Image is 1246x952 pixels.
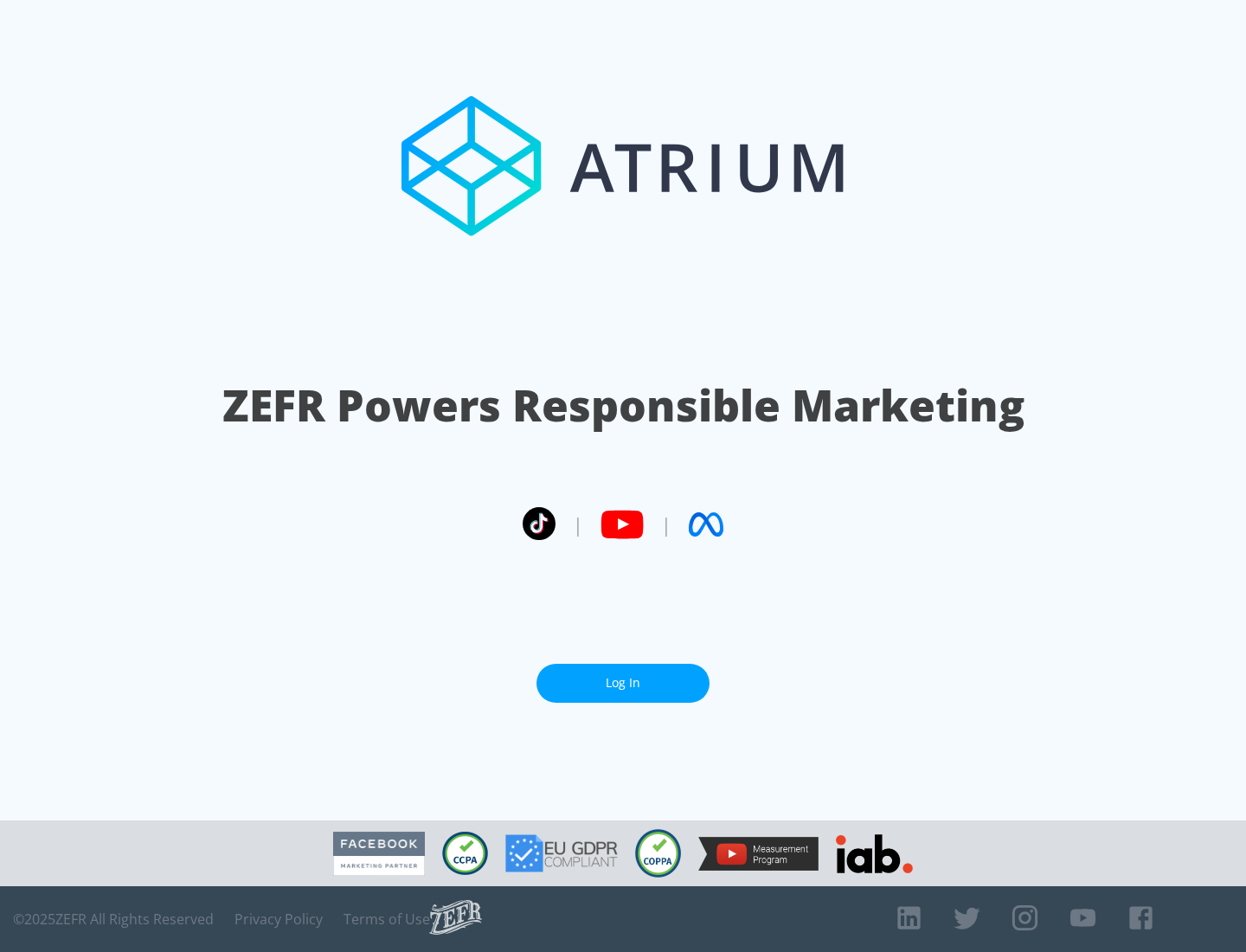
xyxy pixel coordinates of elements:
a: Log In [536,664,710,703]
span: © 2025 ZEFR All Rights Reserved [13,910,214,928]
a: Privacy Policy [234,910,323,928]
span: | [661,511,671,537]
img: CCPA Compliant [442,832,488,875]
img: GDPR Compliant [505,834,618,872]
img: COPPA Compliant [635,829,681,878]
a: Terms of Use [344,910,430,928]
img: IAB [836,834,913,873]
img: Facebook Marketing Partner [333,832,425,876]
img: YouTube Measurement Program [698,837,819,871]
h1: ZEFR Powers Responsible Marketing [222,376,1024,435]
span: | [573,511,583,537]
